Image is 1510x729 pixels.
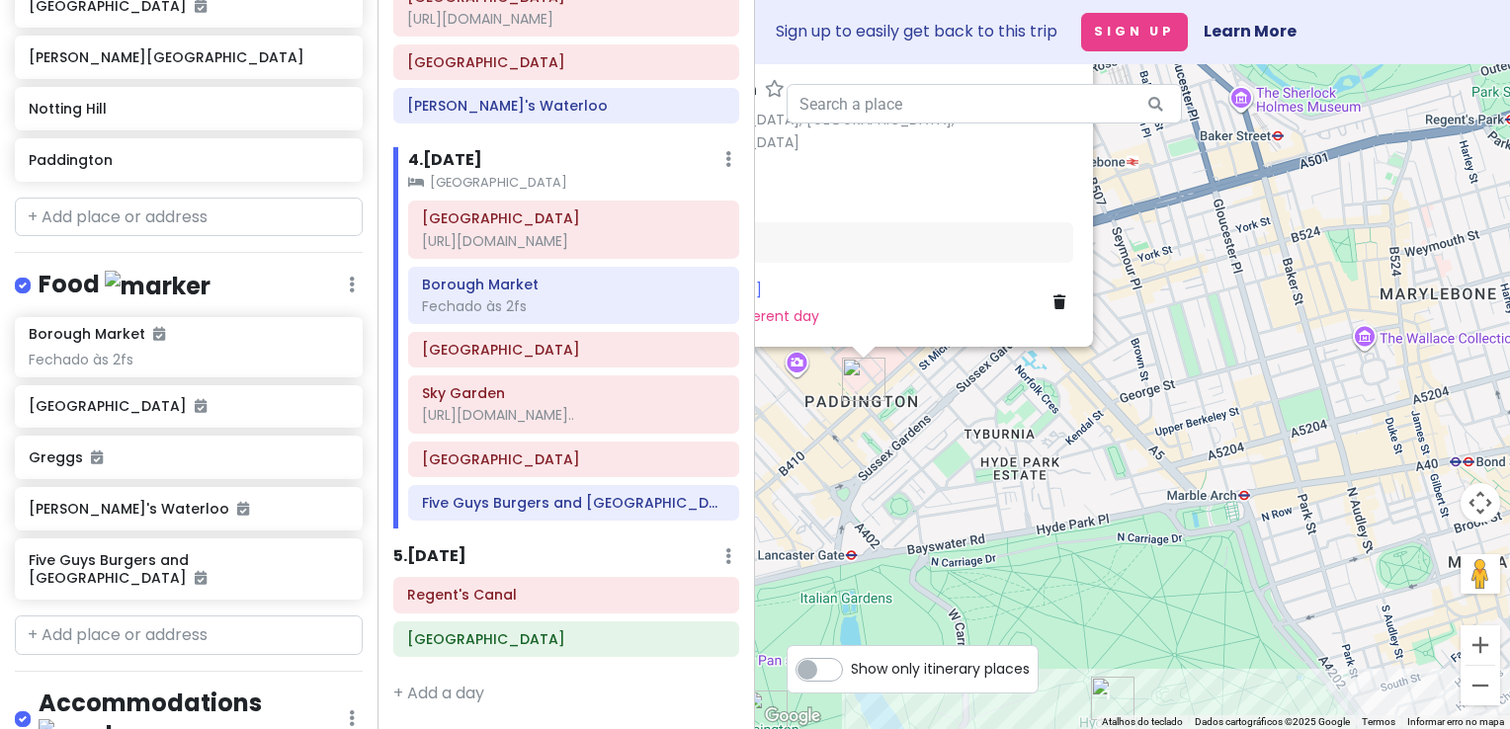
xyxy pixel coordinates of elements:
[1053,291,1073,313] a: Delete place
[39,269,210,301] h4: Food
[1102,715,1183,729] button: Atalhos do teclado
[1461,483,1500,523] button: Controles da câmera no mapa
[407,10,725,28] div: [URL][DOMAIN_NAME]
[422,232,725,250] div: [URL][DOMAIN_NAME]
[407,586,725,604] h6: Regent's Canal
[1195,716,1350,727] span: Dados cartográficos ©2025 Google
[851,658,1030,680] span: Show only itinerary places
[1461,554,1500,594] button: Arraste o Pegman até o mapa para abrir o Street View
[760,703,825,729] img: Google
[422,297,725,315] div: Fechado às 2fs
[29,325,165,343] h6: Borough Market
[407,630,725,648] h6: Aeroporto de Londres Stansted
[422,494,725,512] h6: Five Guys Burgers and Fries Tower Bridge
[787,84,1182,123] input: Search a place
[393,682,484,704] a: + Add a day
[15,615,363,655] input: + Add place or address
[29,100,348,118] h6: Notting Hill
[29,351,348,368] div: Fechado às 2fs
[408,150,482,171] h6: 4 . [DATE]
[1362,716,1395,727] a: Termos (abre em uma nova guia)
[29,397,348,415] h6: [GEOGRAPHIC_DATA]
[29,48,348,66] h6: [PERSON_NAME][GEOGRAPHIC_DATA]
[15,198,363,237] input: + Add place or address
[29,551,348,587] h6: Five Guys Burgers and [GEOGRAPHIC_DATA]
[765,80,785,101] a: Star place
[105,271,210,301] img: marker
[1081,13,1188,51] button: Sign Up
[407,53,725,71] h6: Westminster Bridge
[195,571,207,585] i: Added to itinerary
[237,502,249,516] i: Added to itinerary
[1204,20,1297,42] a: Learn More
[1091,677,1134,720] div: Hyde Park
[153,327,165,341] i: Added to itinerary
[1461,625,1500,665] button: Aumentar o zoom
[422,406,725,424] div: [URL][DOMAIN_NAME]..
[1407,716,1504,727] a: Informar erro no mapa
[91,450,103,464] i: Added to itinerary
[393,546,466,567] h6: 5 . [DATE]
[422,341,725,359] h6: Tower Bridge
[654,221,1073,263] div: Add notes...
[29,500,348,518] h6: [PERSON_NAME]'s Waterloo
[29,151,348,169] h6: Paddington
[407,97,725,115] h6: Nando's Waterloo
[1034,25,1081,72] button: Fechar
[422,384,725,402] h6: Sky Garden
[422,209,725,227] h6: Hyde Park
[195,399,207,413] i: Added to itinerary
[1461,666,1500,705] button: Diminuir o zoom
[422,450,725,468] h6: London Bridge
[29,448,348,466] h6: Greggs
[408,173,739,193] small: [GEOGRAPHIC_DATA]
[422,276,725,293] h6: Borough Market
[760,703,825,729] a: Abrir esta área no Google Maps (abre uma nova janela)
[842,358,885,401] div: Paddington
